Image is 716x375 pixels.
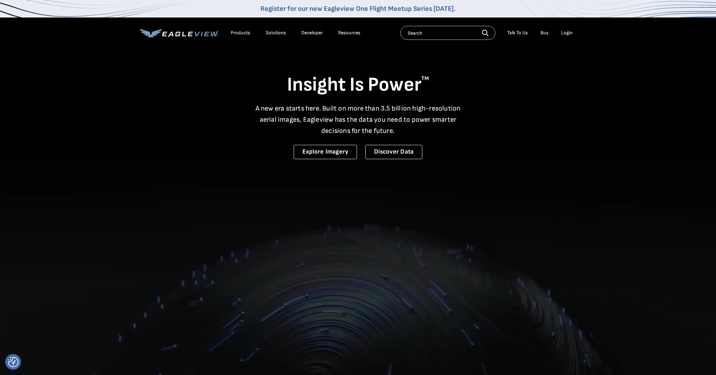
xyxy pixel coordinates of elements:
[231,30,250,36] div: Products
[561,30,573,36] div: Login
[266,30,286,36] div: Solutions
[400,26,495,40] input: Search
[140,73,576,97] h1: Insight Is Power
[251,103,465,136] p: A new era starts here. Built on more than 3.5 billion high-resolution aerial images, Eagleview ha...
[421,75,429,82] sup: TM
[540,30,549,36] a: Buy
[8,357,19,367] img: Revisit consent button
[507,30,528,36] div: Talk To Us
[365,145,422,159] a: Discover Data
[260,5,456,13] a: Register for our new Eagleview One Flight Meetup Series [DATE].
[301,30,323,36] a: Developer
[338,30,360,36] div: Resources
[294,145,357,159] a: Explore Imagery
[8,357,19,367] button: Consent Preferences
